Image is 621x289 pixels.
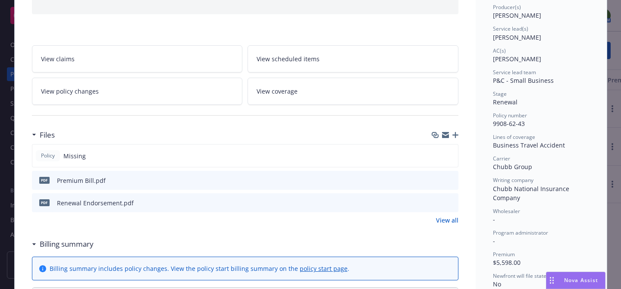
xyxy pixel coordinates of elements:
span: View scheduled items [257,54,320,63]
span: pdf [39,199,50,206]
span: Policy number [493,112,527,119]
div: Billing summary includes policy changes. View the policy start billing summary on the . [50,264,349,273]
span: [PERSON_NAME] [493,55,541,63]
span: No [493,280,501,288]
a: policy start page [300,264,348,273]
span: Service lead team [493,69,536,76]
a: View scheduled items [248,45,458,72]
span: Premium [493,251,515,258]
h3: Billing summary [40,239,94,250]
span: AC(s) [493,47,506,54]
span: - [493,237,495,245]
h3: Files [40,129,55,141]
a: View coverage [248,78,458,105]
span: Nova Assist [564,276,598,284]
span: Carrier [493,155,510,162]
span: 9908-62-43 [493,119,525,128]
div: Renewal Endorsement.pdf [57,198,134,207]
button: Nova Assist [546,272,605,289]
a: View all [436,216,458,225]
span: Business Travel Accident [493,141,565,149]
span: Stage [493,90,507,97]
div: Files [32,129,55,141]
span: Producer(s) [493,3,521,11]
span: [PERSON_NAME] [493,33,541,41]
span: Missing [63,151,86,160]
div: Drag to move [546,272,557,289]
span: Policy [39,152,56,160]
div: Billing summary [32,239,94,250]
span: Renewal [493,98,517,106]
span: P&C - Small Business [493,76,554,85]
span: Chubb National Insurance Company [493,185,571,202]
span: View claims [41,54,75,63]
button: download file [433,198,440,207]
button: preview file [447,198,455,207]
button: download file [433,176,440,185]
span: Program administrator [493,229,548,236]
span: [PERSON_NAME] [493,11,541,19]
span: $5,598.00 [493,258,521,267]
span: Wholesaler [493,207,520,215]
span: Chubb Group [493,163,532,171]
button: preview file [447,176,455,185]
span: Writing company [493,176,533,184]
div: Premium Bill.pdf [57,176,106,185]
a: View claims [32,45,243,72]
span: Newfront will file state taxes and fees [493,272,583,280]
span: pdf [39,177,50,183]
span: Lines of coverage [493,133,535,141]
span: Service lead(s) [493,25,528,32]
span: - [493,215,495,223]
a: View policy changes [32,78,243,105]
span: View policy changes [41,87,99,96]
span: View coverage [257,87,298,96]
